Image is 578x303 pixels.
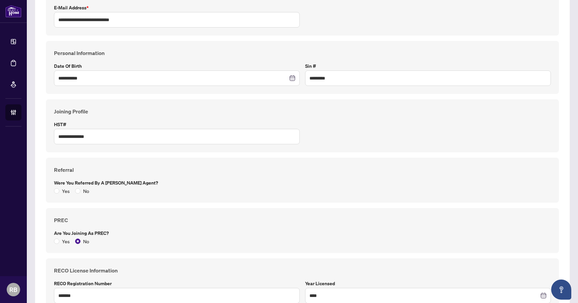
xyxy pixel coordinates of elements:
span: No [80,187,92,195]
span: No [80,238,92,245]
label: Sin # [305,62,551,70]
h4: Personal Information [54,49,551,57]
h4: Referral [54,166,551,174]
label: HST# [54,121,300,128]
label: Date of Birth [54,62,300,70]
span: Yes [59,187,72,195]
keeper-lock: Open Keeper Popup [285,133,293,141]
h4: PREC [54,216,551,224]
img: logo [5,5,21,17]
span: RB [9,285,17,294]
h4: Joining Profile [54,107,551,115]
h4: RECO License Information [54,266,551,274]
span: Yes [59,238,72,245]
label: E-mail Address [54,4,300,11]
label: Were you referred by a [PERSON_NAME] Agent? [54,179,551,187]
label: RECO Registration Number [54,280,300,287]
label: Are you joining as PREC? [54,230,551,237]
label: Year Licensed [305,280,551,287]
button: Open asap [551,280,571,300]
